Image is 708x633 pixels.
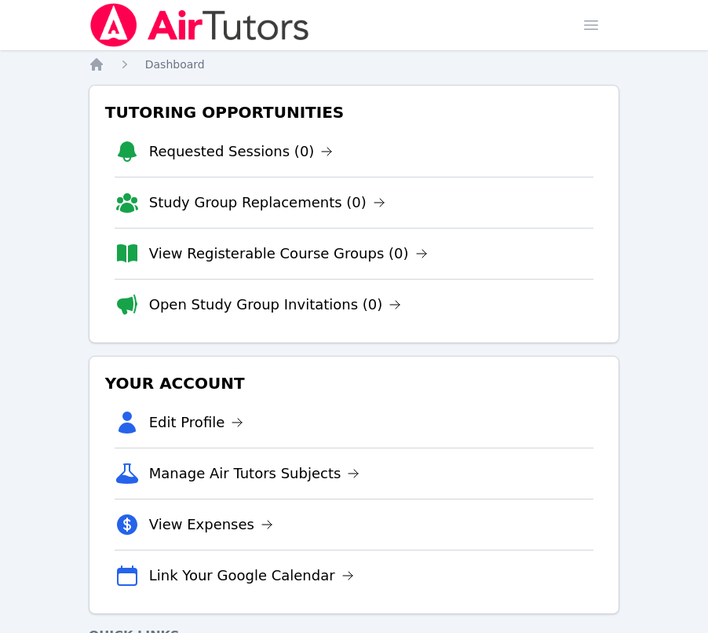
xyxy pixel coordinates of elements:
[149,565,354,587] a: Link Your Google Calendar
[145,58,205,71] span: Dashboard
[89,57,620,72] nav: Breadcrumb
[149,141,334,163] a: Requested Sessions (0)
[89,3,311,47] img: Air Tutors
[102,369,607,397] h3: Your Account
[149,514,273,536] a: View Expenses
[149,294,402,316] a: Open Study Group Invitations (0)
[149,192,385,214] a: Study Group Replacements (0)
[145,57,205,72] a: Dashboard
[149,463,360,485] a: Manage Air Tutors Subjects
[149,412,244,434] a: Edit Profile
[149,243,428,265] a: View Registerable Course Groups (0)
[102,98,607,126] h3: Tutoring Opportunities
